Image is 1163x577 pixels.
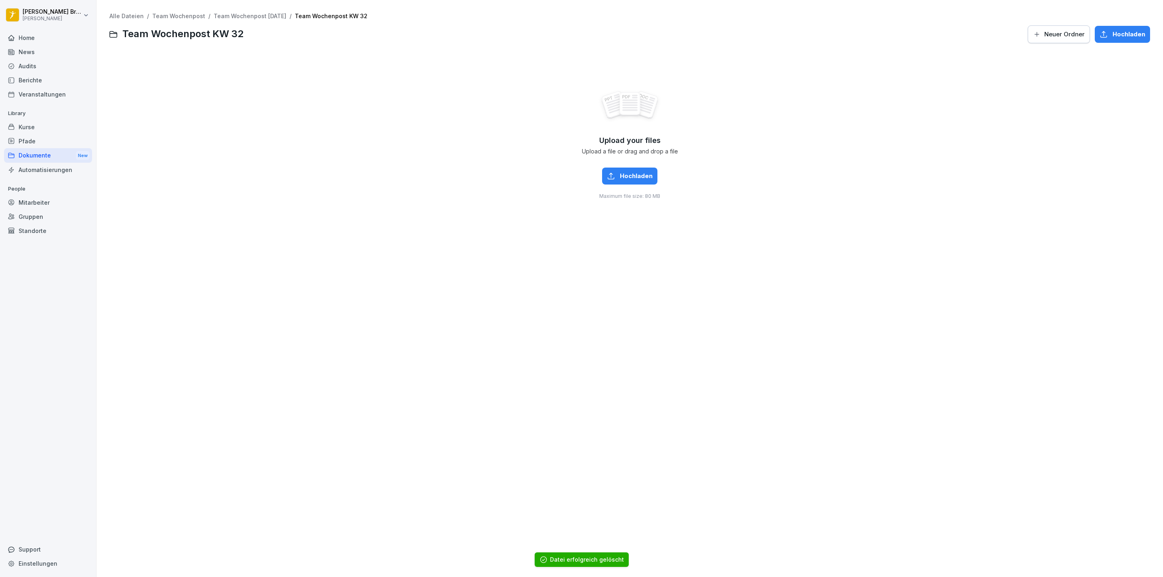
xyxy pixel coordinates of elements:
[1028,25,1090,43] button: Neuer Ordner
[290,13,292,20] span: /
[76,151,90,160] div: New
[4,556,92,571] a: Einstellungen
[4,224,92,238] a: Standorte
[550,556,624,564] div: Datei erfolgreich gelöscht
[214,13,286,19] a: Team Wochenpost [DATE]
[582,148,678,155] span: Upload a file or drag and drop a file
[4,210,92,224] a: Gruppen
[4,73,92,87] a: Berichte
[1113,30,1145,39] span: Hochladen
[152,13,205,19] a: Team Wochenpost
[4,542,92,556] div: Support
[4,31,92,45] a: Home
[109,13,144,19] a: Alle Dateien
[4,195,92,210] a: Mitarbeiter
[599,193,660,200] span: Maximum file size: 80 MB
[4,134,92,148] a: Pfade
[4,163,92,177] a: Automatisierungen
[4,107,92,120] p: Library
[4,148,92,163] a: DokumenteNew
[295,13,367,19] a: Team Wochenpost KW 32
[4,120,92,134] a: Kurse
[1044,30,1085,39] span: Neuer Ordner
[4,87,92,101] a: Veranstaltungen
[602,168,657,185] button: Hochladen
[122,28,244,40] span: Team Wochenpost KW 32
[23,8,82,15] p: [PERSON_NAME] Bremke
[599,136,661,145] span: Upload your files
[1095,26,1150,43] button: Hochladen
[620,172,653,180] span: Hochladen
[4,148,92,163] div: Dokumente
[208,13,210,20] span: /
[23,16,82,21] p: [PERSON_NAME]
[4,59,92,73] a: Audits
[147,13,149,20] span: /
[4,183,92,195] p: People
[4,45,92,59] a: News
